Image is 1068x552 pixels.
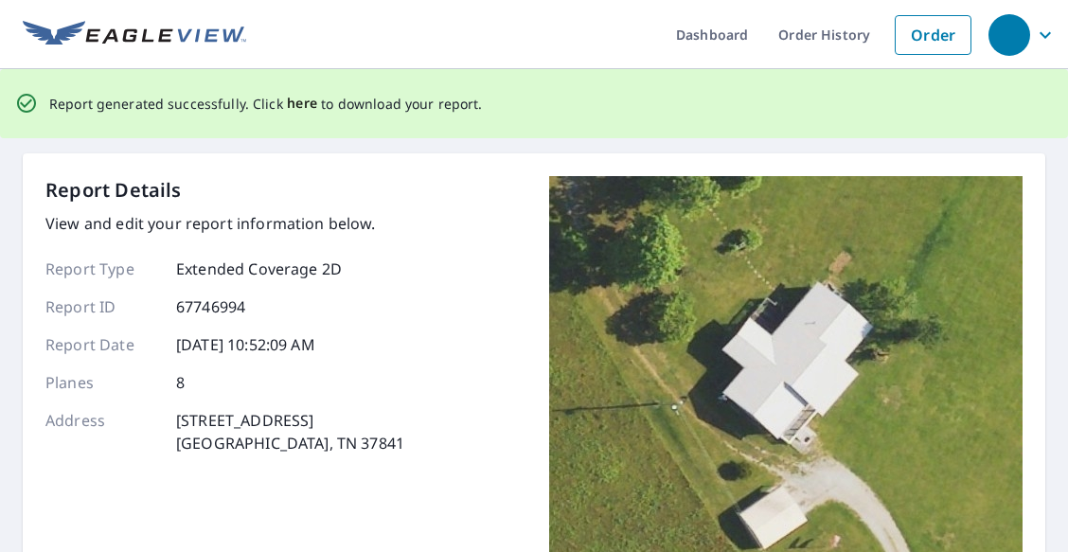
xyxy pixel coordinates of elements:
img: EV Logo [23,21,246,49]
p: 67746994 [176,295,245,318]
p: Report generated successfully. Click to download your report. [49,92,483,116]
a: Order [895,15,971,55]
p: 8 [176,371,185,394]
p: Report Details [45,176,182,205]
p: Report Type [45,258,159,280]
p: Report ID [45,295,159,318]
p: Address [45,409,159,454]
button: here [287,92,318,116]
p: [STREET_ADDRESS] [GEOGRAPHIC_DATA], TN 37841 [176,409,404,454]
p: [DATE] 10:52:09 AM [176,333,315,356]
p: Extended Coverage 2D [176,258,342,280]
p: Report Date [45,333,159,356]
p: Planes [45,371,159,394]
p: View and edit your report information below. [45,212,404,235]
